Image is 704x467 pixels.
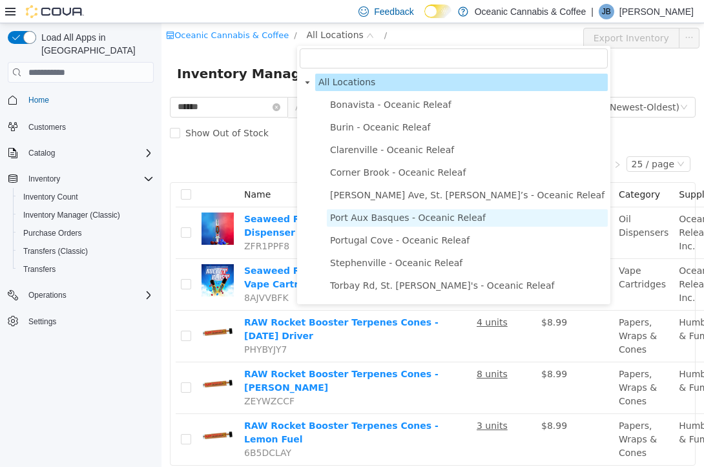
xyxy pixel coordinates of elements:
span: Burin - Oceanic Releaf [169,99,269,109]
a: Seaweed Rocket Blast Liquid Diamond Dispenser - 1g [83,191,278,214]
span: Dark Mode [424,18,425,19]
span: Transfers (Classic) [18,244,154,259]
a: RAW Rocket Booster Terpenes Cones - [PERSON_NAME] [83,346,277,369]
span: PHYBYJY7 [83,321,126,331]
span: ZEYWZCCF [83,373,133,383]
a: Transfers [18,262,61,277]
nav: Complex example [8,85,154,364]
span: Name [83,166,109,176]
td: Papers, Wraps & Cones [452,391,512,442]
span: Purchase Orders [23,228,82,238]
input: Dark Mode [424,5,451,18]
input: filter select [138,25,446,45]
a: RAW Rocket Booster Terpenes Cones - [DATE] Driver [83,294,277,318]
button: Operations [3,286,159,304]
span: Portugal Cove - Oceanic Releaf [169,212,308,222]
span: Suppliers [517,166,559,176]
button: Operations [23,287,72,303]
p: [PERSON_NAME] [619,4,694,19]
u: 3 units [315,397,346,408]
span: / [223,7,225,17]
span: Inventory Count [23,192,78,202]
img: Seaweed Rocket Blast Liquid Diamond Dispenser - 1g hero shot [40,189,72,222]
span: [PERSON_NAME] Ave, St. [PERSON_NAME]’s - Oceanic Releaf [169,167,443,177]
span: Stephenville - Oceanic Releaf [169,234,301,245]
span: Inventory Count [18,189,154,205]
span: Portugal Cove - Oceanic Releaf [165,209,446,226]
span: ZFR1PPF8 [83,218,128,228]
span: Torbay Rd, St. [PERSON_NAME]'s - Oceanic Releaf [169,257,393,267]
button: Transfers (Classic) [13,242,159,260]
div: Jelisa Bond [599,4,614,19]
span: Humble & Fume [517,294,552,318]
a: Transfers (Classic) [18,244,93,259]
a: Settings [23,314,61,329]
a: Customers [23,119,71,135]
span: Humble & Fume [517,397,552,421]
span: Transfers [18,262,154,277]
span: Settings [28,317,56,327]
span: Catalog [28,148,55,158]
i: icon: right [452,138,460,145]
span: Show Out of Stock [19,105,112,115]
div: 25 / page [470,134,513,148]
span: Corner Brook - Oceanic Releaf [169,144,304,154]
button: Inventory [23,171,65,187]
span: Corner Brook - Oceanic Releaf [165,141,446,158]
span: Bonavista - Oceanic Releaf [165,73,446,90]
td: Oil Dispensers [452,184,512,236]
img: RAW Rocket Booster Terpenes Cones - Sunday Driver hero shot [40,293,72,325]
span: Inventory Manager (Classic) [18,207,154,223]
i: icon: down [515,137,523,146]
a: Home [23,92,54,108]
span: Port Aux Basques - Oceanic Releaf [165,186,446,203]
button: Customers [3,117,159,136]
span: Feedback [374,5,413,18]
span: Burin - Oceanic Releaf [165,96,446,113]
span: 8AJVVBFK [83,269,127,280]
p: Oceanic Cannabis & Coffee [475,4,586,19]
a: icon: shopOceanic Cannabis & Coffee [5,7,127,17]
span: Customers [23,118,154,134]
span: / [132,7,135,17]
button: Settings [3,312,159,331]
span: Inventory [28,174,60,184]
img: RAW Rocket Booster Terpenes Cones - Lemon Jack hero shot [40,344,72,377]
img: RAW Rocket Booster Terpenes Cones - Lemon Fuel hero shot [40,396,72,428]
span: Operations [28,290,67,300]
span: Settings [23,313,154,329]
span: Transfers (Classic) [23,246,88,256]
span: JB [602,4,611,19]
span: Customers [28,122,66,132]
img: Cova [26,5,84,18]
i: icon: down [205,8,212,17]
button: Transfers [13,260,159,278]
span: Oceanic Releaf Inc. [517,242,554,280]
i: icon: shop [5,8,13,16]
td: Papers, Wraps & Cones [452,339,512,391]
span: $8.99 [380,397,406,408]
span: Inventory [23,171,154,187]
span: All Locations [154,50,446,68]
button: Inventory Manager (Classic) [13,206,159,224]
button: Inventory [3,170,159,188]
p: | [591,4,594,19]
span: Purchase Orders [18,225,154,241]
span: Torbay Rd, St. John's - Oceanic Releaf [165,254,446,271]
span: All Categories [134,78,192,90]
span: Port Aux Basques - Oceanic Releaf [169,189,324,200]
span: $8.99 [380,294,406,304]
button: Purchase Orders [13,224,159,242]
a: RAW Rocket Booster Terpenes Cones - Lemon Fuel [83,397,277,421]
span: Oceanic Releaf Inc. [517,191,554,228]
span: Clarenville - Oceanic Releaf [169,121,293,132]
span: Inventory Manager [16,40,162,61]
span: Transfers [23,264,56,275]
button: Catalog [3,144,159,162]
a: Seaweed Rocket Blast Liquid Diamond 510 Vape Cartridge - 1g [83,242,300,266]
img: Seaweed Rocket Blast Liquid Diamond 510 Vape Cartridge - 1g hero shot [40,241,72,273]
button: Home [3,90,159,109]
span: Stephenville - Oceanic Releaf [165,231,446,249]
span: All Locations [157,54,214,64]
span: Home [23,92,154,108]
